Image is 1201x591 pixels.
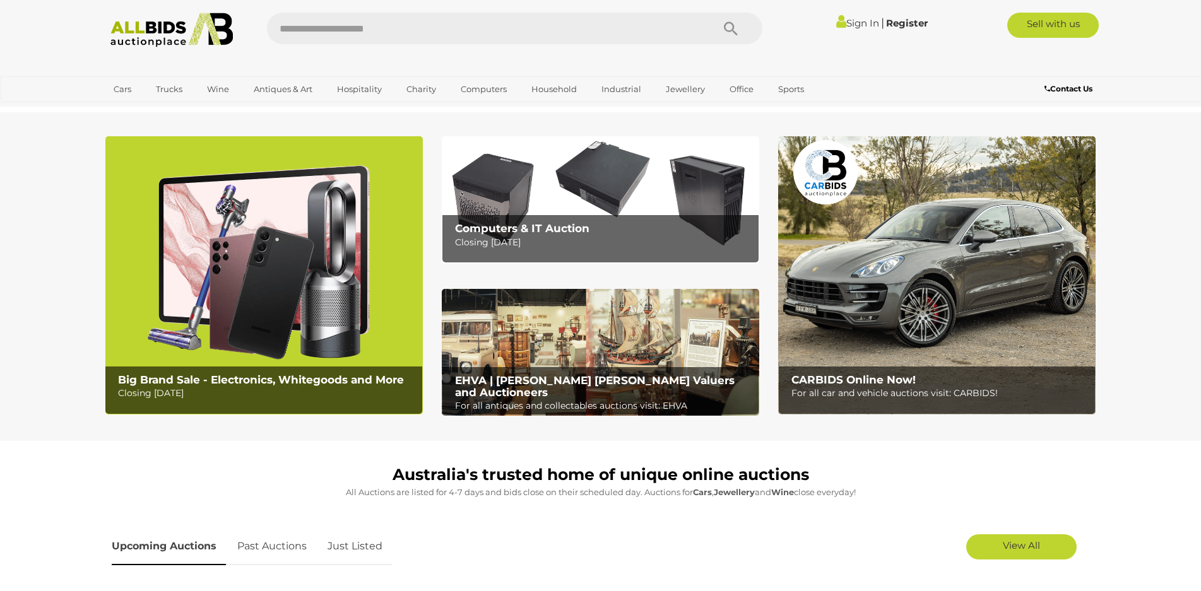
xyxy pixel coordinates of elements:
[966,534,1077,559] a: View All
[398,79,444,100] a: Charity
[442,136,759,263] img: Computers & IT Auction
[1044,84,1092,93] b: Contact Us
[112,528,226,565] a: Upcoming Auctions
[881,16,884,30] span: |
[721,79,762,100] a: Office
[104,13,240,47] img: Allbids.com.au
[105,136,423,414] a: Big Brand Sale - Electronics, Whitegoods and More Big Brand Sale - Electronics, Whitegoods and Mo...
[1003,539,1040,551] span: View All
[199,79,237,100] a: Wine
[455,398,752,414] p: For all antiques and collectables auctions visit: EHVA
[770,79,812,100] a: Sports
[442,289,759,416] a: EHVA | Evans Hastings Valuers and Auctioneers EHVA | [PERSON_NAME] [PERSON_NAME] Valuers and Auct...
[112,466,1090,484] h1: Australia's trusted home of unique online auctions
[791,385,1089,401] p: For all car and vehicle auctions visit: CARBIDS!
[523,79,585,100] a: Household
[246,79,321,100] a: Antiques & Art
[714,487,755,497] strong: Jewellery
[791,373,916,386] b: CARBIDS Online Now!
[836,17,879,29] a: Sign In
[118,373,404,386] b: Big Brand Sale - Electronics, Whitegoods and More
[771,487,794,497] strong: Wine
[329,79,390,100] a: Hospitality
[105,79,139,100] a: Cars
[455,222,589,235] b: Computers & IT Auction
[455,235,752,250] p: Closing [DATE]
[318,528,392,565] a: Just Listed
[658,79,713,100] a: Jewellery
[593,79,649,100] a: Industrial
[778,136,1096,414] img: CARBIDS Online Now!
[105,100,211,120] a: [GEOGRAPHIC_DATA]
[148,79,191,100] a: Trucks
[886,17,928,29] a: Register
[442,289,759,416] img: EHVA | Evans Hastings Valuers and Auctioneers
[699,13,762,44] button: Search
[118,385,415,401] p: Closing [DATE]
[112,485,1090,500] p: All Auctions are listed for 4-7 days and bids close on their scheduled day. Auctions for , and cl...
[228,528,316,565] a: Past Auctions
[1044,82,1096,96] a: Contact Us
[453,79,515,100] a: Computers
[105,136,423,414] img: Big Brand Sale - Electronics, Whitegoods and More
[693,487,712,497] strong: Cars
[455,374,735,399] b: EHVA | [PERSON_NAME] [PERSON_NAME] Valuers and Auctioneers
[1007,13,1099,38] a: Sell with us
[442,136,759,263] a: Computers & IT Auction Computers & IT Auction Closing [DATE]
[778,136,1096,414] a: CARBIDS Online Now! CARBIDS Online Now! For all car and vehicle auctions visit: CARBIDS!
